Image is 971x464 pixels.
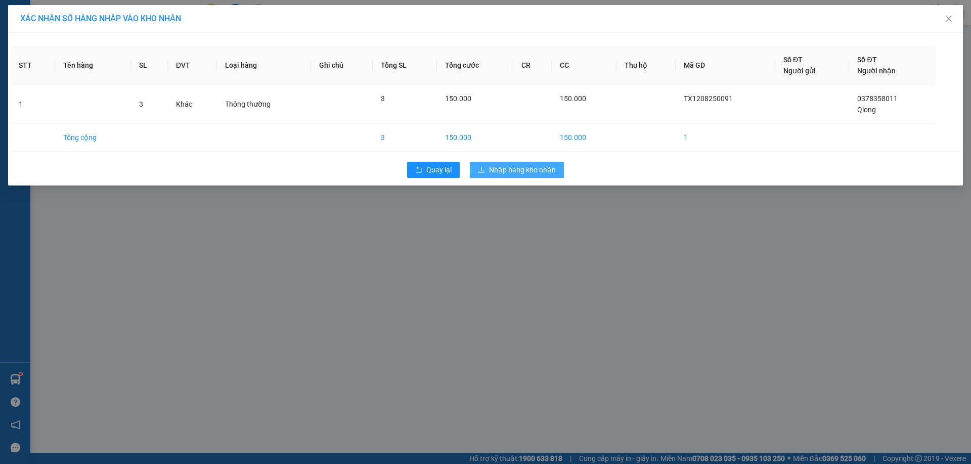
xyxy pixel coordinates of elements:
span: 3 [139,100,143,108]
th: Loại hàng [217,46,311,85]
span: Quay lại [426,164,452,175]
span: rollback [415,166,422,174]
td: 1 [11,85,55,124]
span: 3 [381,95,385,103]
span: 0378358011 [857,95,898,103]
span: XÁC NHẬN SỐ HÀNG NHẬP VÀO KHO NHẬN [20,14,181,23]
th: Thu hộ [616,46,676,85]
td: Tổng cộng [55,124,130,152]
span: Nhập hàng kho nhận [489,164,556,175]
td: 3 [373,124,437,152]
span: 150.000 [445,95,471,103]
button: Close [935,5,963,33]
td: Khác [168,85,217,124]
td: 150.000 [552,124,616,152]
td: 150.000 [437,124,513,152]
span: Số ĐT [857,56,876,64]
th: Ghi chú [311,46,373,85]
span: Số ĐT [783,56,803,64]
th: SL [131,46,168,85]
span: Người gửi [783,67,816,75]
button: rollbackQuay lại [407,162,460,178]
th: Tổng SL [373,46,437,85]
th: Tên hàng [55,46,130,85]
th: ĐVT [168,46,217,85]
span: download [478,166,485,174]
td: 1 [676,124,775,152]
span: 150.000 [560,95,586,103]
span: TX1208250091 [684,95,733,103]
th: CR [513,46,552,85]
th: STT [11,46,55,85]
th: Mã GD [676,46,775,85]
th: Tổng cước [437,46,513,85]
th: CC [552,46,616,85]
button: downloadNhập hàng kho nhận [470,162,564,178]
span: Người nhận [857,67,896,75]
span: Qlong [857,106,876,114]
span: close [945,15,953,23]
td: Thông thường [217,85,311,124]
